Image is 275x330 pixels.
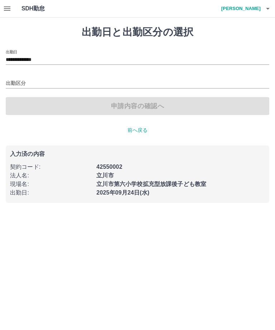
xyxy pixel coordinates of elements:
[10,188,92,197] p: 出勤日 :
[96,172,114,178] b: 立川市
[6,26,269,38] h1: 出勤日と出勤区分の選択
[10,163,92,171] p: 契約コード :
[6,126,269,134] p: 前へ戻る
[10,171,92,180] p: 法人名 :
[96,181,206,187] b: 立川市第六小学校拡充型放課後子ども教室
[6,49,17,54] label: 出勤日
[10,180,92,188] p: 現場名 :
[10,151,265,157] p: 入力済の内容
[96,190,149,196] b: 2025年09月24日(水)
[96,164,122,170] b: 42550002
